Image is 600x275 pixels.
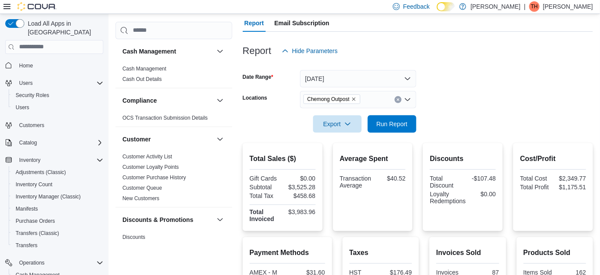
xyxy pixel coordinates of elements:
[122,244,164,251] span: Promotion Details
[12,228,63,238] a: Transfers (Classic)
[16,155,103,165] span: Inventory
[16,230,59,237] span: Transfers (Classic)
[122,114,208,121] span: OCS Transaction Submission Details
[529,1,540,12] div: Tim Hales
[9,178,107,191] button: Inventory Count
[122,164,179,171] span: Customer Loyalty Points
[2,77,107,89] button: Users
[122,76,162,83] span: Cash Out Details
[351,97,356,102] button: Remove Chemong Outpost from selection in this group
[12,102,103,113] span: Users
[520,154,586,164] h2: Cost/Profit
[12,191,84,202] a: Inventory Manager (Classic)
[243,46,271,56] h3: Report
[375,175,405,182] div: $40.52
[376,120,408,128] span: Run Report
[19,122,44,129] span: Customers
[122,195,159,202] span: New Customers
[16,60,103,71] span: Home
[9,166,107,178] button: Adjustments (Classic)
[274,14,330,32] span: Email Subscription
[250,175,281,182] div: Gift Cards
[215,134,225,144] button: Customer
[284,184,316,191] div: $3,525.28
[115,151,232,207] div: Customer
[16,181,53,188] span: Inventory Count
[318,115,356,133] span: Export
[122,65,166,72] span: Cash Management
[340,154,406,164] h2: Average Spent
[471,1,521,12] p: [PERSON_NAME]
[243,74,274,80] label: Date Range
[19,259,45,266] span: Operations
[215,95,225,106] button: Compliance
[12,204,103,214] span: Manifests
[122,115,208,121] a: OCS Transaction Submission Details
[250,208,274,222] strong: Total Invoiced
[520,184,551,191] div: Total Profit
[524,248,586,258] h2: Products Sold
[430,191,466,205] div: Loyalty Redemptions
[524,1,526,12] p: |
[16,155,44,165] button: Inventory
[9,101,107,114] button: Users
[122,215,193,224] h3: Discounts & Promotions
[17,2,56,11] img: Cova
[16,104,29,111] span: Users
[278,42,341,60] button: Hide Parameters
[395,96,402,103] button: Clear input
[469,191,496,198] div: $0.00
[465,175,496,182] div: -$107.48
[16,60,36,71] a: Home
[122,215,213,224] button: Discounts & Promotions
[16,242,37,249] span: Transfers
[122,234,145,240] a: Discounts
[122,135,151,144] h3: Customer
[24,19,103,37] span: Load All Apps in [GEOGRAPHIC_DATA]
[12,240,103,251] span: Transfers
[403,2,430,11] span: Feedback
[437,2,455,11] input: Dark Mode
[2,154,107,166] button: Inventory
[16,193,81,200] span: Inventory Manager (Classic)
[122,135,213,144] button: Customer
[122,195,159,201] a: New Customers
[555,175,586,182] div: $2,349.77
[19,157,40,164] span: Inventory
[12,90,103,101] span: Security Roles
[284,208,316,215] div: $3,983.96
[122,184,162,191] span: Customer Queue
[16,218,55,225] span: Purchase Orders
[16,92,49,99] span: Security Roles
[122,154,172,160] a: Customer Activity List
[437,11,437,12] span: Dark Mode
[2,59,107,72] button: Home
[12,167,69,178] a: Adjustments (Classic)
[16,120,103,131] span: Customers
[12,204,41,214] a: Manifests
[122,96,213,105] button: Compliance
[313,115,362,133] button: Export
[292,47,338,55] span: Hide Parameters
[12,240,41,251] a: Transfers
[16,258,103,268] span: Operations
[115,64,232,88] div: Cash Management
[9,191,107,203] button: Inventory Manager (Classic)
[12,179,103,190] span: Inventory Count
[12,216,103,226] span: Purchase Orders
[243,94,267,101] label: Locations
[9,203,107,215] button: Manifests
[12,167,103,178] span: Adjustments (Classic)
[300,70,416,87] button: [DATE]
[9,215,107,227] button: Purchase Orders
[215,215,225,225] button: Discounts & Promotions
[12,90,53,101] a: Security Roles
[122,174,186,181] span: Customer Purchase History
[16,137,40,148] button: Catalog
[303,94,360,104] span: Chemong Outpost
[12,228,103,238] span: Transfers (Classic)
[12,216,59,226] a: Purchase Orders
[284,175,316,182] div: $0.00
[307,95,349,104] span: Chemong Outpost
[16,169,66,176] span: Adjustments (Classic)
